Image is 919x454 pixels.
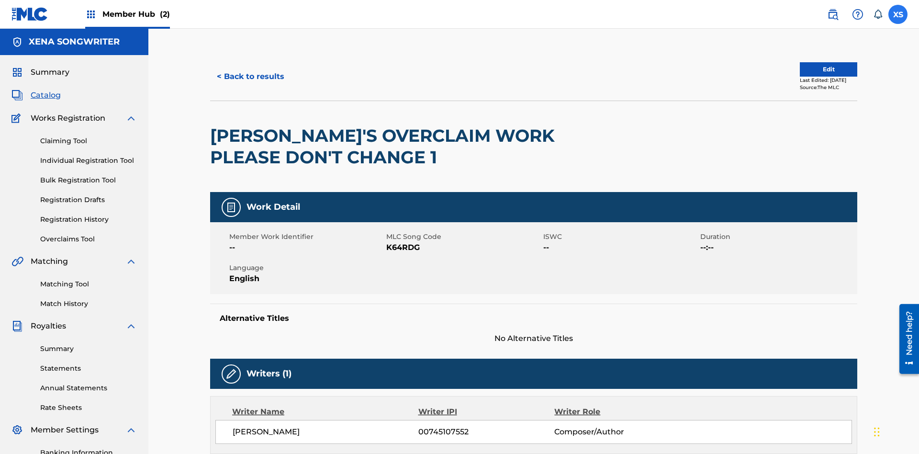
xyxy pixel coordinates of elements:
[125,256,137,267] img: expand
[11,113,24,124] img: Works Registration
[11,320,23,332] img: Royalties
[40,234,137,244] a: Overclaims Tool
[554,426,678,438] span: Composer/Author
[11,424,23,436] img: Member Settings
[40,175,137,185] a: Bulk Registration Tool
[31,424,99,436] span: Member Settings
[40,156,137,166] a: Individual Registration Tool
[220,314,848,323] h5: Alternative Titles
[31,113,105,124] span: Works Registration
[229,273,384,284] span: English
[848,5,867,24] div: Help
[543,232,698,242] span: ISWC
[386,242,541,253] span: K64RDG
[85,9,97,20] img: Top Rightsholders
[210,125,598,168] h2: [PERSON_NAME]'S OVERCLAIM WORK PLEASE DON'T CHANGE 1
[225,368,237,380] img: Writers
[543,242,698,253] span: --
[386,232,541,242] span: MLC Song Code
[700,242,855,253] span: --:--
[31,320,66,332] span: Royalties
[418,406,555,418] div: Writer IPI
[125,320,137,332] img: expand
[800,77,857,84] div: Last Edited: [DATE]
[31,256,68,267] span: Matching
[40,195,137,205] a: Registration Drafts
[102,9,170,20] span: Member Hub
[40,215,137,225] a: Registration History
[11,90,23,101] img: Catalog
[554,406,678,418] div: Writer Role
[873,10,883,19] div: Notifications
[11,67,69,78] a: SummarySummary
[40,363,137,374] a: Statements
[247,368,291,379] h5: Writers (1)
[800,62,857,77] button: Edit
[31,67,69,78] span: Summary
[229,232,384,242] span: Member Work Identifier
[210,65,291,89] button: < Back to results
[823,5,842,24] a: Public Search
[40,136,137,146] a: Claiming Tool
[11,67,23,78] img: Summary
[874,418,880,446] div: Drag
[852,9,863,20] img: help
[11,256,23,267] img: Matching
[125,113,137,124] img: expand
[225,202,237,213] img: Work Detail
[418,426,554,438] span: 00745107552
[892,300,919,379] iframe: Resource Center
[29,36,120,47] h5: XENA SONGWRITER
[229,242,384,253] span: --
[232,406,418,418] div: Writer Name
[247,202,300,213] h5: Work Detail
[800,84,857,91] div: Source: The MLC
[229,263,384,273] span: Language
[40,403,137,413] a: Rate Sheets
[40,383,137,393] a: Annual Statements
[11,36,23,48] img: Accounts
[40,299,137,309] a: Match History
[125,424,137,436] img: expand
[700,232,855,242] span: Duration
[871,408,919,454] iframe: Chat Widget
[11,90,61,101] a: CatalogCatalog
[210,333,857,344] span: No Alternative Titles
[160,10,170,19] span: (2)
[827,9,839,20] img: search
[888,5,908,24] div: User Menu
[40,279,137,289] a: Matching Tool
[40,344,137,354] a: Summary
[31,90,61,101] span: Catalog
[233,426,418,438] span: [PERSON_NAME]
[11,7,48,21] img: MLC Logo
